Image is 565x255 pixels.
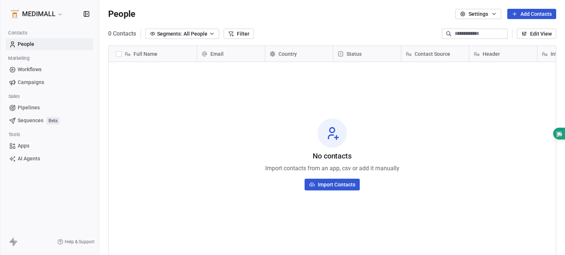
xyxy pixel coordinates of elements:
[6,102,93,114] a: Pipelines
[9,8,65,20] button: MEDIMALL
[265,46,333,62] div: Country
[278,50,297,58] span: Country
[18,117,43,124] span: Sequences
[10,10,19,18] img: Medimall%20logo%20(2).1.jpg
[6,38,93,50] a: People
[65,239,95,245] span: Help & Support
[5,91,23,102] span: Sales
[6,63,93,76] a: Workflows
[157,30,182,38] span: Segments:
[6,114,93,127] a: SequencesBeta
[224,29,254,39] button: Filter
[18,155,40,163] span: AI Agents
[305,179,360,190] button: Import Contacts
[483,50,500,58] span: Header
[313,151,352,161] span: No contacts
[305,176,360,190] a: Import Contacts
[18,79,44,86] span: Campaigns
[210,50,224,58] span: Email
[401,46,469,62] div: Contact Source
[109,62,197,253] div: grid
[57,239,95,245] a: Help & Support
[197,46,265,62] div: Email
[469,46,537,62] div: Header
[5,53,33,64] span: Marketing
[265,164,399,173] span: Import contacts from an app, csv or add it manually
[18,40,34,48] span: People
[22,9,56,19] span: MEDIMALL
[184,30,207,38] span: All People
[517,29,556,39] button: Edit View
[507,9,556,19] button: Add Contacts
[415,50,450,58] span: Contact Source
[6,153,93,165] a: AI Agents
[109,46,197,62] div: Full Name
[46,117,60,124] span: Beta
[6,76,93,88] a: Campaigns
[5,28,30,39] span: Contacts
[18,104,40,112] span: Pipelines
[347,50,362,58] span: Status
[540,230,558,248] iframe: Intercom live chat
[18,142,29,150] span: Apps
[455,9,501,19] button: Settings
[134,50,157,58] span: Full Name
[18,66,42,73] span: Workflows
[6,140,93,152] a: Apps
[333,46,401,62] div: Status
[108,8,135,19] span: People
[5,129,23,140] span: Tools
[108,29,136,38] span: 0 Contacts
